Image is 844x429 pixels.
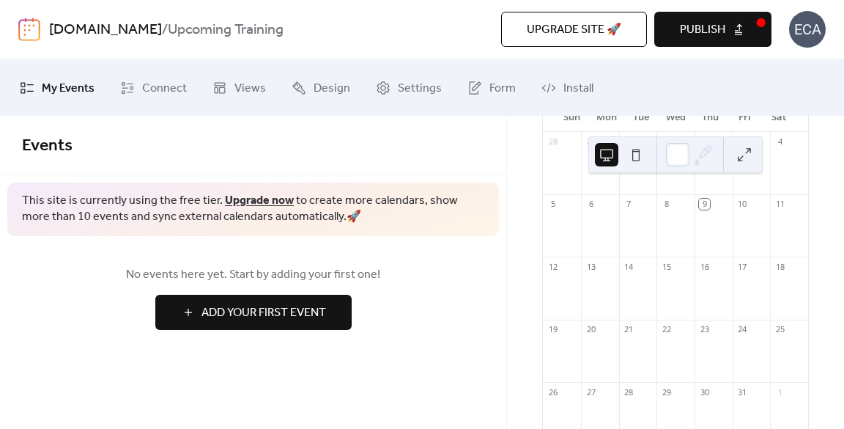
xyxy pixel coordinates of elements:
span: Form [489,77,516,100]
div: 29 [661,386,672,397]
div: Fri [728,103,762,132]
a: Form [456,65,527,110]
div: Wed [659,103,693,132]
span: Install [563,77,593,100]
div: 12 [547,261,558,272]
div: 23 [699,324,710,335]
div: ECA [789,11,826,48]
div: Thu [693,103,728,132]
span: Events [22,130,73,162]
div: 28 [547,136,558,147]
button: Upgrade site 🚀 [501,12,647,47]
div: 30 [699,386,710,397]
a: Upgrade now [225,189,294,212]
div: 10 [737,199,748,210]
a: Add Your First Event [22,295,484,330]
div: Sat [762,103,796,132]
div: 20 [585,324,596,335]
div: 16 [699,261,710,272]
div: 8 [661,199,672,210]
span: Connect [142,77,187,100]
div: 5 [547,199,558,210]
a: Design [281,65,361,110]
div: 31 [737,386,748,397]
div: 6 [585,199,596,210]
b: / [162,16,168,44]
span: This site is currently using the free tier. to create more calendars, show more than 10 events an... [22,193,484,226]
a: Install [530,65,604,110]
span: Upgrade site 🚀 [527,21,621,39]
div: 13 [585,261,596,272]
span: Design [314,77,350,100]
div: 19 [547,324,558,335]
a: [DOMAIN_NAME] [49,16,162,44]
b: Upcoming Training [168,16,284,44]
span: My Events [42,77,95,100]
div: 17 [737,261,748,272]
div: Mon [589,103,623,132]
div: 14 [623,261,634,272]
button: Publish [654,12,771,47]
div: 11 [774,199,785,210]
div: 18 [774,261,785,272]
div: 28 [623,386,634,397]
a: Connect [109,65,198,110]
a: My Events [9,65,105,110]
button: Add Your First Event [155,295,352,330]
span: Add Your First Event [201,304,326,322]
div: 22 [661,324,672,335]
div: Sun [555,103,589,132]
img: logo [18,18,40,41]
div: 24 [737,324,748,335]
div: 25 [774,324,785,335]
a: Settings [365,65,453,110]
span: Settings [398,77,442,100]
div: 27 [585,386,596,397]
div: 9 [699,199,710,210]
div: 7 [623,199,634,210]
div: 21 [623,324,634,335]
div: 4 [774,136,785,147]
span: Publish [680,21,725,39]
div: Tue [623,103,658,132]
a: Views [201,65,277,110]
div: 29 [585,136,596,147]
span: Views [234,77,266,100]
span: No events here yet. Start by adding your first one! [22,266,484,284]
div: 15 [661,261,672,272]
div: 26 [547,386,558,397]
div: 1 [774,386,785,397]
